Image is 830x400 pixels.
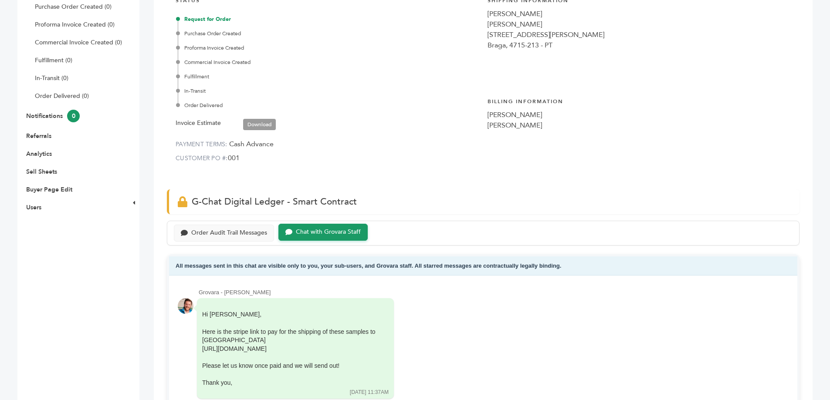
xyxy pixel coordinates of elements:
[488,91,791,110] h4: Billing Information
[35,38,122,47] a: Commercial Invoice Created (0)
[199,289,789,296] div: Grovara - [PERSON_NAME]
[202,328,376,345] div: Here is the stripe link to pay for the shipping of these samples to [GEOGRAPHIC_DATA]
[26,112,80,120] a: Notifications0
[202,345,376,353] div: [URL][DOMAIN_NAME]
[26,203,41,212] a: Users
[350,389,389,396] div: [DATE] 11:37AM
[178,73,479,81] div: Fulfillment
[488,120,791,131] div: [PERSON_NAME]
[488,110,791,120] div: [PERSON_NAME]
[202,379,376,387] div: Thank you,
[176,140,227,148] label: PAYMENT TERMS:
[176,118,221,128] label: Invoice Estimate
[178,87,479,95] div: In-Transit
[243,119,276,130] a: Download
[35,20,115,29] a: Proforma Invoice Created (0)
[176,154,228,162] label: CUSTOMER PO #:
[191,229,267,237] div: Order Audit Trail Messages
[178,15,479,23] div: Request for Order
[229,139,274,149] span: Cash Advance
[35,3,112,11] a: Purchase Order Created (0)
[296,229,361,236] div: Chat with Grovara Staff
[35,56,72,64] a: Fulfillment (0)
[26,132,51,140] a: Referrals
[26,150,52,158] a: Analytics
[35,92,89,100] a: Order Delivered (0)
[169,256,797,276] div: All messages sent in this chat are visible only to you, your sub-users, and Grovara staff. All st...
[202,362,376,370] div: Please let us know once paid and we will send out!
[192,195,357,208] span: G-Chat Digital Ledger - Smart Contract
[26,168,57,176] a: Sell Sheets
[488,40,791,50] div: Braga, 4715-213 - PT
[178,44,479,52] div: Proforma Invoice Created
[178,58,479,66] div: Commercial Invoice Created
[35,74,68,82] a: In-Transit (0)
[488,9,791,19] div: [PERSON_NAME]
[202,310,376,387] div: Hi [PERSON_NAME],
[228,153,240,163] span: 001
[178,101,479,109] div: Order Delivered
[488,19,791,30] div: [PERSON_NAME]
[178,30,479,37] div: Purchase Order Created
[26,185,72,194] a: Buyer Page Edit
[488,30,791,40] div: [STREET_ADDRESS][PERSON_NAME]
[67,110,80,122] span: 0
